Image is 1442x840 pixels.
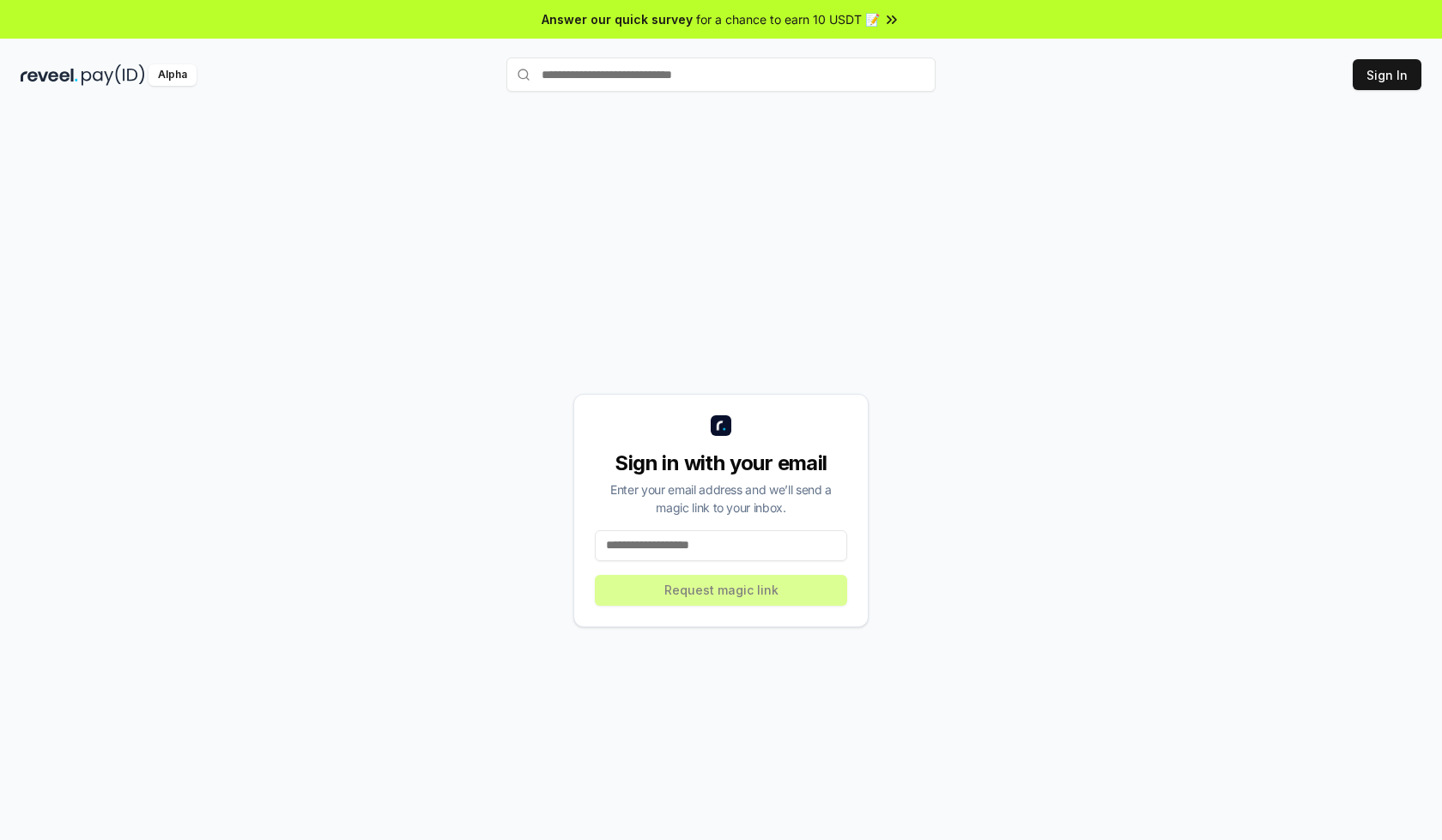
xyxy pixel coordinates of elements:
[595,450,847,477] div: Sign in with your email
[711,415,731,436] img: logo_small
[595,480,847,517] div: Enter your email address and we’ll send a magic link to your inbox.
[82,64,145,86] img: pay_id
[696,10,880,28] span: for a chance to earn 10 USDT 📝
[21,64,78,86] img: reveel_dark
[1353,59,1421,90] button: Sign In
[542,10,693,28] span: Answer our quick survey
[148,64,197,86] div: Alpha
